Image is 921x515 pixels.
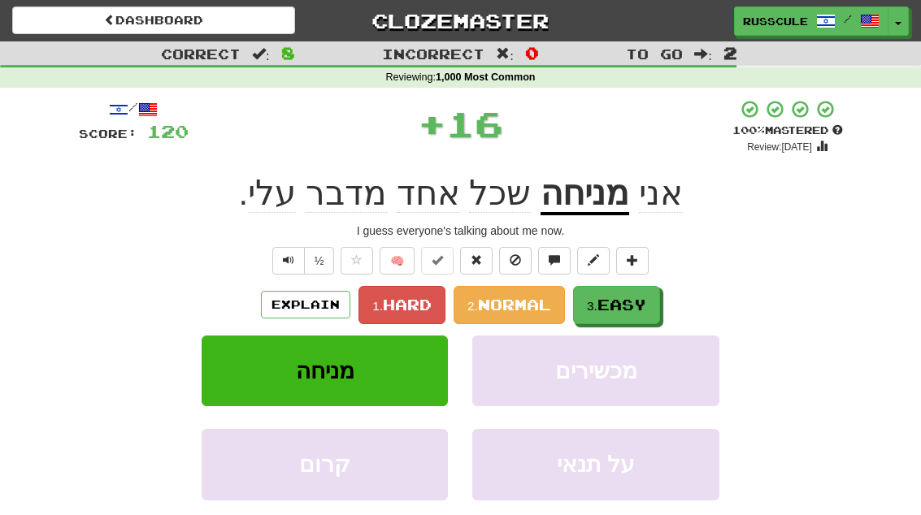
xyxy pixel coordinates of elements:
[79,99,189,119] div: /
[616,247,649,275] button: Add to collection (alt+a)
[577,247,610,275] button: Edit sentence (alt+d)
[202,335,448,406] button: מניחה
[555,358,637,383] span: מכשירים
[238,174,540,213] span: .
[460,247,493,275] button: Reset to 0% Mastered (alt+r)
[694,47,712,61] span: :
[418,99,446,148] span: +
[626,45,683,62] span: To go
[147,121,189,141] span: 120
[296,358,354,383] span: מניחה
[299,452,350,477] span: קרום
[639,174,683,213] span: אני
[319,6,602,35] a: Clozemaster
[467,299,478,313] small: 2.
[747,141,812,153] small: Review: [DATE]
[732,123,765,136] span: 100 %
[12,6,295,34] a: Dashboard
[79,127,137,141] span: Score:
[525,43,539,63] span: 0
[597,296,646,314] span: Easy
[202,429,448,500] button: קרום
[743,14,808,28] span: russcule
[436,71,535,83] strong: 1,000 Most Common
[573,286,660,324] button: 3.Easy
[472,335,719,406] button: מכשירים
[272,247,305,275] button: Play sentence audio (ctl+space)
[421,247,454,275] button: Set this sentence to 100% Mastered (alt+m)
[382,45,484,62] span: Incorrect
[380,247,415,275] button: 🧠
[469,174,531,213] span: שכל
[269,247,335,275] div: Text-to-speech controls
[587,299,597,313] small: 3.
[358,286,445,324] button: 1.Hard
[248,174,296,213] span: עלי
[732,123,843,138] div: Mastered
[499,247,532,275] button: Ignore sentence (alt+i)
[161,45,241,62] span: Correct
[557,452,635,477] span: על תנאי
[261,291,350,318] button: Explain
[281,43,295,63] span: 8
[397,174,460,213] span: אחד
[306,174,387,213] span: מדבר
[472,429,719,500] button: על תנאי
[538,247,571,275] button: Discuss sentence (alt+u)
[723,43,737,63] span: 2
[478,296,551,314] span: Normal
[372,299,383,313] small: 1.
[341,247,373,275] button: Favorite sentence (alt+f)
[79,223,843,239] div: I guess everyone's talking about me now.
[844,13,852,24] span: /
[446,103,503,144] span: 16
[304,247,335,275] button: ½
[383,296,432,314] span: Hard
[496,47,514,61] span: :
[454,286,565,324] button: 2.Normal
[734,6,888,36] a: russcule /
[541,174,629,215] u: מניחה
[252,47,270,61] span: :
